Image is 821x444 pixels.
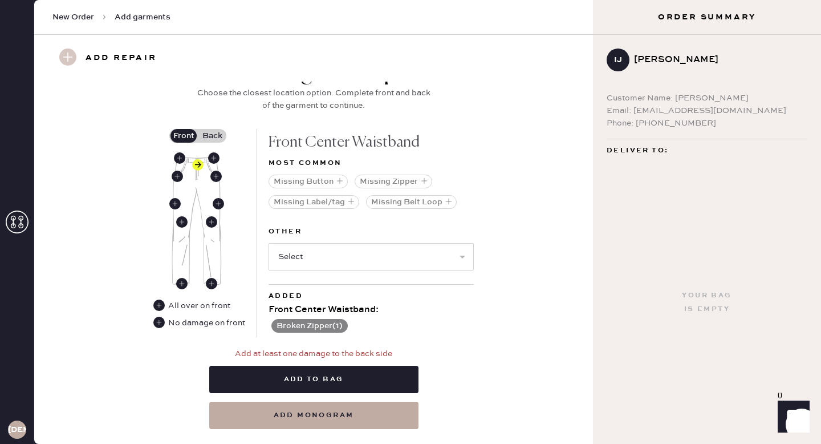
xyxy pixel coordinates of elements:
[682,289,731,316] div: Your bag is empty
[593,11,821,23] h3: Order Summary
[269,175,348,188] button: Missing Button
[210,171,222,182] div: Front Left Pocket
[271,319,348,333] button: Broken Zipper(1)
[269,156,474,170] div: Most common
[235,348,392,360] div: Add at least one damage to the back side
[208,152,220,164] div: Front Left Waistband
[607,104,807,117] div: Email: [EMAIL_ADDRESS][DOMAIN_NAME]
[206,278,217,289] div: Front Left Ankle
[209,402,418,429] button: add monogram
[198,129,226,143] label: Back
[269,303,474,317] div: Front Center Waistband :
[269,225,474,239] label: Other
[168,317,245,329] div: No damage on front
[153,317,245,329] div: No damage on front
[176,278,188,289] div: Front Right Ankle
[767,393,816,442] iframe: Front Chat
[269,195,359,209] button: Missing Label/tag
[174,152,185,164] div: Front Right Waistband
[607,117,807,130] div: Phone: [PHONE_NUMBER]
[269,129,474,156] div: Front Center Waistband
[213,198,224,209] div: Front Left Side Seam
[172,171,183,182] div: Front Right Pocket
[194,87,433,112] div: Choose the closest location option. Complete front and back of the garment to continue.
[192,159,204,171] div: Front Center Waistband
[169,129,198,143] label: Front
[52,11,94,23] span: New Order
[366,195,457,209] button: Missing Belt Loop
[269,289,474,303] div: Added
[169,198,181,209] div: Front Right Side Seam
[634,53,798,67] div: [PERSON_NAME]
[607,144,668,158] span: Deliver to:
[172,157,222,285] img: Garment image
[115,11,170,23] span: Add garments
[86,49,157,68] h3: Add repair
[153,300,231,312] div: All over on front
[209,366,418,393] button: Add to bag
[614,56,622,64] h3: IJ
[8,426,26,434] h3: [DEMOGRAPHIC_DATA]
[176,216,188,228] div: Front Right Leg
[206,216,217,228] div: Front Left Leg
[355,175,432,188] button: Missing Zipper
[607,158,807,186] div: [STREET_ADDRESS] [GEOGRAPHIC_DATA] , IL 60614
[168,300,230,312] div: All over on front
[607,92,807,104] div: Customer Name: [PERSON_NAME]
